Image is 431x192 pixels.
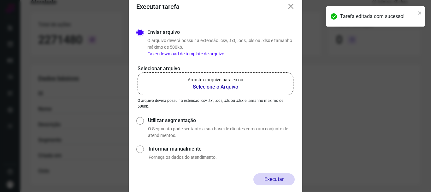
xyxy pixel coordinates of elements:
[138,98,293,109] p: O arquivo deverá possuir a extensão .csv, .txt, .ods, .xls ou .xlsx e tamanho máximo de 500kb.
[188,83,243,91] b: Selecione o Arquivo
[188,77,243,83] p: Arraste o arquivo para cá ou
[253,173,295,185] button: Executar
[418,9,422,16] button: close
[148,117,295,124] label: Utilizar segmentação
[149,154,295,161] p: Forneça os dados do atendimento.
[340,13,416,20] div: Tarefa editada com sucesso!
[147,51,224,56] a: Fazer download de template de arquivo
[149,145,295,153] label: Informar manualmente
[147,28,180,36] label: Enviar arquivo
[147,37,295,57] p: O arquivo deverá possuir a extensão .csv, .txt, .ods, .xls ou .xlsx e tamanho máximo de 500kb.
[138,65,293,72] p: Selecionar arquivo
[148,126,295,139] p: O Segmento pode ser tanto a sua base de clientes como um conjunto de atendimentos.
[136,3,180,10] h3: Executar tarefa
